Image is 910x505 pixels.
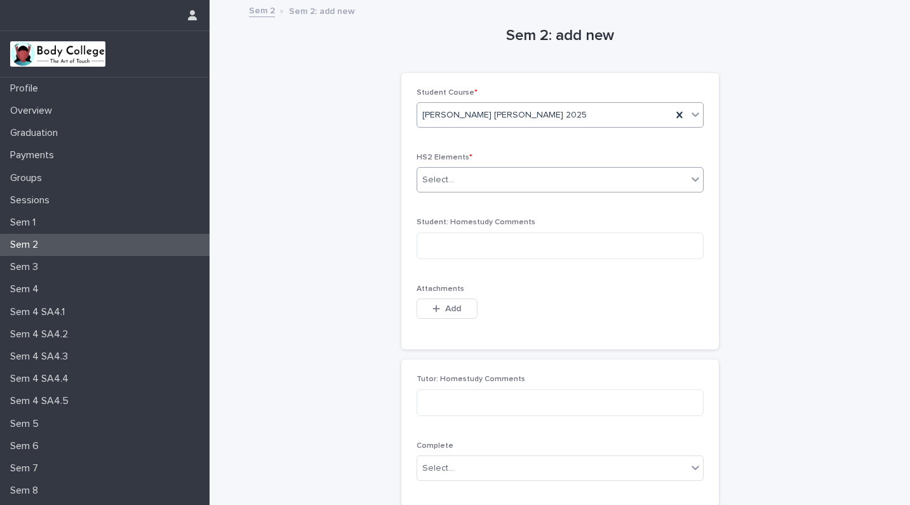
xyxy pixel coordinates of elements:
[422,462,454,475] div: Select...
[5,83,48,95] p: Profile
[417,219,535,226] span: Student: Homestudy Comments
[5,306,75,318] p: Sem 4 SA4.1
[5,105,62,117] p: Overview
[417,89,478,97] span: Student Course
[445,304,461,313] span: Add
[249,3,275,17] a: Sem 2
[417,375,525,383] span: Tutor: Homestudy Comments
[417,442,453,450] span: Complete
[5,328,78,340] p: Sem 4 SA4.2
[5,127,68,139] p: Graduation
[10,41,105,67] img: xvtzy2PTuGgGH0xbwGb2
[5,283,49,295] p: Sem 4
[417,299,478,319] button: Add
[417,285,464,293] span: Attachments
[401,27,719,45] h1: Sem 2: add new
[5,373,79,385] p: Sem 4 SA4.4
[5,194,60,206] p: Sessions
[422,173,454,187] div: Select...
[5,261,48,273] p: Sem 3
[5,440,49,452] p: Sem 6
[5,485,48,497] p: Sem 8
[417,154,472,161] span: HS2 Elements
[5,418,49,430] p: Sem 5
[5,462,48,475] p: Sem 7
[422,109,587,122] span: [PERSON_NAME] [PERSON_NAME] 2025
[5,395,79,407] p: Sem 4 SA4.5
[5,351,78,363] p: Sem 4 SA4.3
[289,3,355,17] p: Sem 2: add new
[5,239,48,251] p: Sem 2
[5,149,64,161] p: Payments
[5,217,46,229] p: Sem 1
[5,172,52,184] p: Groups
